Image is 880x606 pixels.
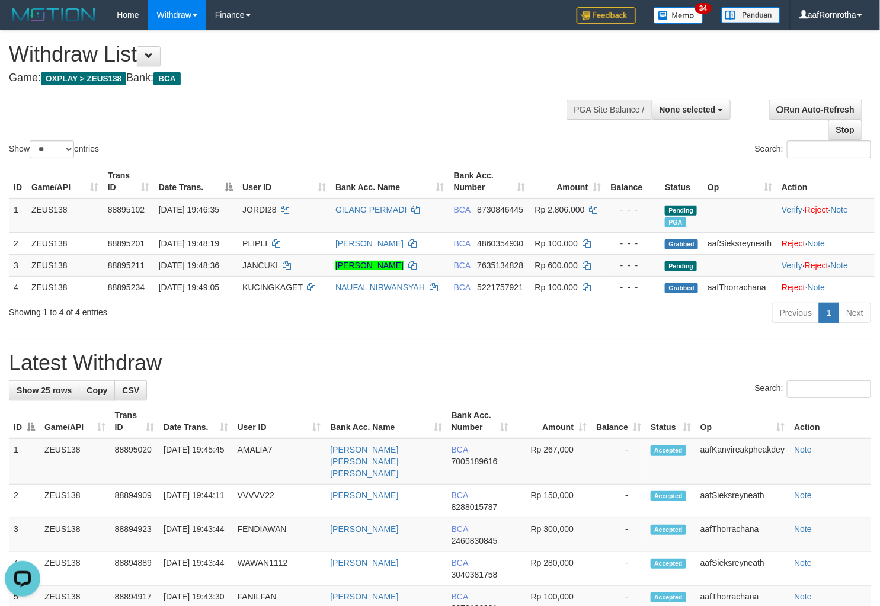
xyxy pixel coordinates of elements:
[646,405,696,438] th: Status: activate to sort column ascending
[9,438,40,485] td: 1
[696,518,789,552] td: aafThorrachana
[535,283,578,292] span: Rp 100.000
[703,276,777,298] td: aafThorrachana
[454,283,471,292] span: BCA
[103,165,154,198] th: Trans ID: activate to sort column ascending
[513,552,591,586] td: Rp 280,000
[696,485,789,518] td: aafSieksreyneath
[159,405,233,438] th: Date Trans.: activate to sort column ascending
[330,490,398,500] a: [PERSON_NAME]
[159,438,233,485] td: [DATE] 19:45:45
[17,386,72,395] span: Show 25 rows
[769,100,862,120] a: Run Auto-Refresh
[651,491,686,501] span: Accepted
[777,276,875,298] td: ·
[447,405,513,438] th: Bank Acc. Number: activate to sort column ascending
[79,380,115,400] a: Copy
[452,592,468,601] span: BCA
[591,405,646,438] th: Balance: activate to sort column ascending
[330,445,398,478] a: [PERSON_NAME] [PERSON_NAME] [PERSON_NAME]
[808,239,825,248] a: Note
[9,485,40,518] td: 2
[110,552,159,586] td: 88894889
[651,559,686,569] span: Accepted
[794,490,812,500] a: Note
[755,380,871,398] label: Search:
[9,276,27,298] td: 4
[335,239,404,248] a: [PERSON_NAME]
[9,254,27,276] td: 3
[110,518,159,552] td: 88894923
[591,438,646,485] td: -
[651,525,686,535] span: Accepted
[777,198,875,233] td: · ·
[755,140,871,158] label: Search:
[819,303,839,323] a: 1
[153,72,180,85] span: BCA
[805,261,828,270] a: Reject
[159,485,233,518] td: [DATE] 19:44:11
[665,261,697,271] span: Pending
[660,165,703,198] th: Status
[5,5,40,40] button: Open LiveChat chat widget
[660,105,716,114] span: None selected
[330,524,398,534] a: [PERSON_NAME]
[9,165,27,198] th: ID
[513,438,591,485] td: Rp 267,000
[477,205,523,214] span: Copy 8730846445 to clipboard
[331,165,449,198] th: Bank Acc. Name: activate to sort column ascending
[108,239,145,248] span: 88895201
[110,405,159,438] th: Trans ID: activate to sort column ascending
[513,518,591,552] td: Rp 300,000
[777,254,875,276] td: · ·
[789,405,871,438] th: Action
[452,570,498,579] span: Copy 3040381758 to clipboard
[787,140,871,158] input: Search:
[30,140,74,158] select: Showentries
[782,205,802,214] a: Verify
[591,552,646,586] td: -
[787,380,871,398] input: Search:
[703,165,777,198] th: Op: activate to sort column ascending
[9,351,871,375] h1: Latest Withdraw
[9,552,40,586] td: 4
[108,261,145,270] span: 88895211
[233,485,326,518] td: VVVVV22
[452,524,468,534] span: BCA
[27,165,103,198] th: Game/API: activate to sort column ascending
[449,165,530,198] th: Bank Acc. Number: activate to sort column ascending
[591,485,646,518] td: -
[242,261,278,270] span: JANCUKI
[454,239,471,248] span: BCA
[665,206,697,216] span: Pending
[654,7,703,24] img: Button%20Memo.svg
[535,261,578,270] span: Rp 600.000
[238,165,331,198] th: User ID: activate to sort column ascending
[108,205,145,214] span: 88895102
[535,205,585,214] span: Rp 2.806.000
[27,276,103,298] td: ZEUS138
[665,239,698,249] span: Grabbed
[330,592,398,601] a: [PERSON_NAME]
[696,552,789,586] td: aafSieksreyneath
[154,165,238,198] th: Date Trans.: activate to sort column descending
[477,283,523,292] span: Copy 5221757921 to clipboard
[330,558,398,567] a: [PERSON_NAME]
[40,438,110,485] td: ZEUS138
[610,281,655,293] div: - - -
[794,524,812,534] a: Note
[242,205,277,214] span: JORDI28
[452,445,468,454] span: BCA
[335,261,404,270] a: [PERSON_NAME]
[808,283,825,292] a: Note
[452,457,498,466] span: Copy 7005189616 to clipboard
[606,165,660,198] th: Balance
[696,405,789,438] th: Op: activate to sort column ascending
[782,261,802,270] a: Verify
[122,386,139,395] span: CSV
[87,386,107,395] span: Copy
[805,205,828,214] a: Reject
[477,239,523,248] span: Copy 4860354930 to clipboard
[610,204,655,216] div: - - -
[452,502,498,512] span: Copy 8288015787 to clipboard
